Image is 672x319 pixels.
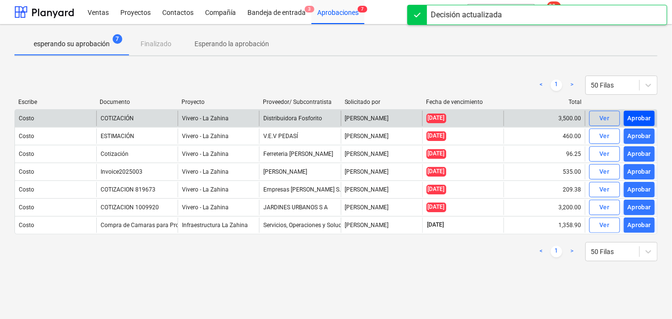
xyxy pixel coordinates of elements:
button: Aprobar [624,217,655,233]
span: [DATE] [426,149,446,158]
div: Proveedor/ Subcontratista [263,99,336,105]
iframe: Chat Widget [624,273,672,319]
div: Aprobar [627,113,651,124]
button: Aprobar [624,128,655,144]
span: [DATE] [426,131,446,140]
span: [DATE] [426,114,446,123]
span: Vivero - La Zahina [182,133,229,140]
div: Aprobar [627,149,651,160]
a: Next page [566,246,578,257]
div: Compra de Camaras para Proyecto [101,222,193,229]
div: 96.25 [504,146,585,162]
div: Ver [599,220,609,231]
div: Decisión actualizada [431,9,502,21]
span: [DATE] [426,203,446,212]
span: Vivero - La Zahina [182,204,229,211]
div: Invoice2025003 [101,168,142,175]
div: 3,500.00 [504,111,585,126]
button: Aprobar [624,111,655,126]
div: [PERSON_NAME] [341,200,422,215]
div: Ver [599,202,609,213]
div: 3,200.00 [504,200,585,215]
div: Costo [19,115,34,122]
div: Aprobar [627,202,651,213]
button: Ver [589,182,620,197]
a: Next page [566,79,578,91]
button: Ver [589,164,620,179]
span: [DATE] [426,221,445,229]
div: Costo [19,204,34,211]
div: [PERSON_NAME] [341,217,422,233]
span: Infraestructura La Zahina [182,222,248,229]
div: 209.38 [504,182,585,197]
div: COTIZACIÓN [101,115,134,122]
div: Costo [19,222,34,229]
div: [PERSON_NAME] [341,111,422,126]
div: [PERSON_NAME] [341,146,422,162]
span: 7 [358,6,367,13]
div: Costo [19,133,34,140]
div: Distribuidora Fosforito [259,111,340,126]
div: Ferreteria [PERSON_NAME] [259,146,340,162]
span: Vivero - La Zahina [182,115,229,122]
div: Ver [599,149,609,160]
div: Escribe [18,99,92,105]
div: Solicitado por [345,99,418,105]
div: Costo [19,151,34,157]
div: 460.00 [504,128,585,144]
span: Vivero - La Zahina [182,151,229,157]
p: esperando su aprobación [34,39,110,49]
div: Ver [599,113,609,124]
a: Page 1 is your current page [551,79,562,91]
a: Previous page [535,246,547,257]
div: Total [508,99,582,105]
div: Ver [599,184,609,195]
div: Costo [19,186,34,193]
span: [DATE] [426,185,446,194]
div: Aprobar [627,166,651,178]
button: Aprobar [624,164,655,179]
button: Ver [589,146,620,162]
div: Aprobar [627,131,651,142]
span: Vivero - La Zahina [182,168,229,175]
div: [PERSON_NAME] [341,128,422,144]
span: Vivero - La Zahina [182,186,229,193]
div: 535.00 [504,164,585,179]
div: COTIZACION 1009920 [101,204,159,211]
div: [PERSON_NAME] [341,164,422,179]
div: Proyecto [181,99,255,105]
div: Servicios, Operaciones y Soluciones [259,217,340,233]
a: Page 1 is your current page [551,246,562,257]
div: Documento [100,99,173,105]
div: COTIZACION 819673 [101,186,155,193]
button: Aprobar [624,146,655,162]
a: Previous page [535,79,547,91]
button: Ver [589,200,620,215]
div: [PERSON_NAME] [341,182,422,197]
button: Ver [589,128,620,144]
button: Aprobar [624,200,655,215]
div: [PERSON_NAME] [259,164,340,179]
button: Ver [589,111,620,126]
p: Esperando la aprobación [194,39,269,49]
span: [DATE] [426,167,446,176]
div: JARDINES URBANOS S A [259,200,340,215]
div: Costo [19,168,34,175]
button: Ver [589,217,620,233]
div: Aprobar [627,220,651,231]
div: Aprobar [627,184,651,195]
div: Fecha de vencimiento [426,99,500,105]
button: Aprobar [624,182,655,197]
div: Ver [599,166,609,178]
div: Ver [599,131,609,142]
span: 7 [113,34,122,44]
div: V.E.V PEDASÍ [259,128,340,144]
span: 3 [305,6,314,13]
div: 1,358.90 [504,217,585,233]
div: ESTIMACIÓN [101,133,134,140]
div: Empresas [PERSON_NAME] S.A [259,182,340,197]
div: Cotización [101,151,129,157]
